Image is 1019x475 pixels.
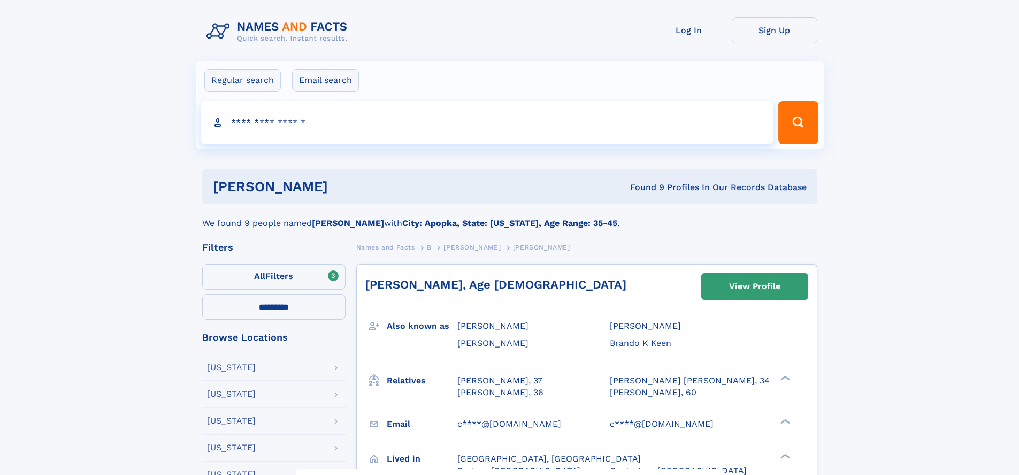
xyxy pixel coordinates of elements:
[702,274,808,299] a: View Profile
[204,69,281,92] label: Regular search
[778,453,791,459] div: ❯
[513,244,570,251] span: [PERSON_NAME]
[457,454,641,464] span: [GEOGRAPHIC_DATA], [GEOGRAPHIC_DATA]
[312,218,384,228] b: [PERSON_NAME]
[202,17,356,46] img: Logo Names and Facts
[729,274,780,299] div: View Profile
[356,240,415,254] a: Names and Facts
[732,17,817,43] a: Sign Up
[402,218,617,228] b: City: Apopka, State: [US_STATE], Age Range: 35-45
[365,278,626,291] a: [PERSON_NAME], Age [DEMOGRAPHIC_DATA]
[610,338,671,348] span: Brando K Keen
[207,363,256,372] div: [US_STATE]
[387,415,457,433] h3: Email
[778,101,818,144] button: Search Button
[202,333,346,342] div: Browse Locations
[201,101,774,144] input: search input
[778,374,791,381] div: ❯
[387,372,457,390] h3: Relatives
[292,69,359,92] label: Email search
[207,390,256,398] div: [US_STATE]
[202,204,817,230] div: We found 9 people named with .
[443,240,501,254] a: [PERSON_NAME]
[610,375,770,387] a: [PERSON_NAME] [PERSON_NAME], 34
[427,244,432,251] span: B
[457,338,528,348] span: [PERSON_NAME]
[387,450,457,468] h3: Lived in
[202,243,346,252] div: Filters
[457,375,542,387] a: [PERSON_NAME], 37
[427,240,432,254] a: B
[610,387,696,398] a: [PERSON_NAME], 60
[479,182,807,193] div: Found 9 Profiles In Our Records Database
[207,417,256,425] div: [US_STATE]
[457,321,528,331] span: [PERSON_NAME]
[207,443,256,452] div: [US_STATE]
[387,317,457,335] h3: Also known as
[778,418,791,425] div: ❯
[213,180,479,193] h1: [PERSON_NAME]
[443,244,501,251] span: [PERSON_NAME]
[202,264,346,290] label: Filters
[457,387,543,398] a: [PERSON_NAME], 36
[610,321,681,331] span: [PERSON_NAME]
[646,17,732,43] a: Log In
[254,271,265,281] span: All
